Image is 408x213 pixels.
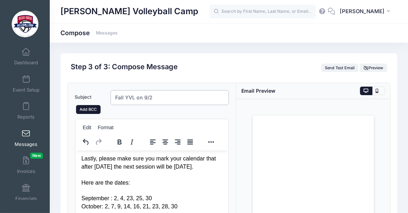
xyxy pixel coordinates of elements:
button: Align left [146,137,159,147]
button: Preview [360,64,387,72]
a: Messages [96,31,118,36]
span: Format [98,125,113,130]
input: Search by First Name, Last Name, or Email... [209,5,316,19]
img: David Rubio Volleyball Camp [12,11,38,37]
button: Justify [184,137,196,147]
span: [PERSON_NAME] [340,7,385,15]
div: Coach [PERSON_NAME] [6,132,147,140]
input: Subject [111,90,229,105]
a: Dashboard [9,44,43,69]
span: Preview [364,65,383,70]
div: formatting [109,135,142,149]
div: history [76,135,109,149]
button: Reveal or hide additional toolbar items [205,137,217,147]
div: Email Preview [242,87,276,94]
button: [PERSON_NAME] [335,4,397,20]
a: Messages [9,126,43,151]
button: Redo [92,137,104,147]
span: Event Setup [13,87,39,93]
h1: Compose [60,29,118,37]
button: Undo [80,137,92,147]
a: Reports [9,98,43,123]
a: Financials [9,180,43,205]
span: Financials [15,196,37,202]
h2: Step 3 of 3: Compose Message [71,62,178,71]
a: Event Setup [9,71,43,96]
div: I look forward to seeing everyone [DATE], [6,116,147,124]
button: Align right [171,137,183,147]
a: Add BCC [76,105,101,114]
div: alignment [142,135,200,149]
div: Please let me know if you have any questions. [6,100,147,108]
span: Invoices [17,169,35,175]
label: Subject [71,90,107,105]
span: Reports [17,114,34,120]
span: Edit [83,125,91,130]
h1: [PERSON_NAME] Volleyball Camp [60,4,198,20]
div: Time: 4:00-6:00 [6,68,147,76]
span: Dashboard [14,60,38,66]
div: Here are the dates: [6,28,147,36]
div: Location: Sporting Chance. [6,84,147,92]
a: InvoicesNew [9,153,43,177]
button: Italic [125,137,138,147]
div: October: 2, 7, 9, 14, 16, 21, 23, 28, 30 [6,52,147,60]
span: New [30,153,43,159]
button: Send Test Email [321,64,359,72]
button: Align center [159,137,171,147]
button: Bold [113,137,125,147]
span: Messages [15,141,37,147]
div: Lastly, please make sure you mark your calendar that after [DATE] the next session will be [DATE]. [6,4,147,20]
div: September : 2, 4, 23, 25, 30 [6,44,147,52]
